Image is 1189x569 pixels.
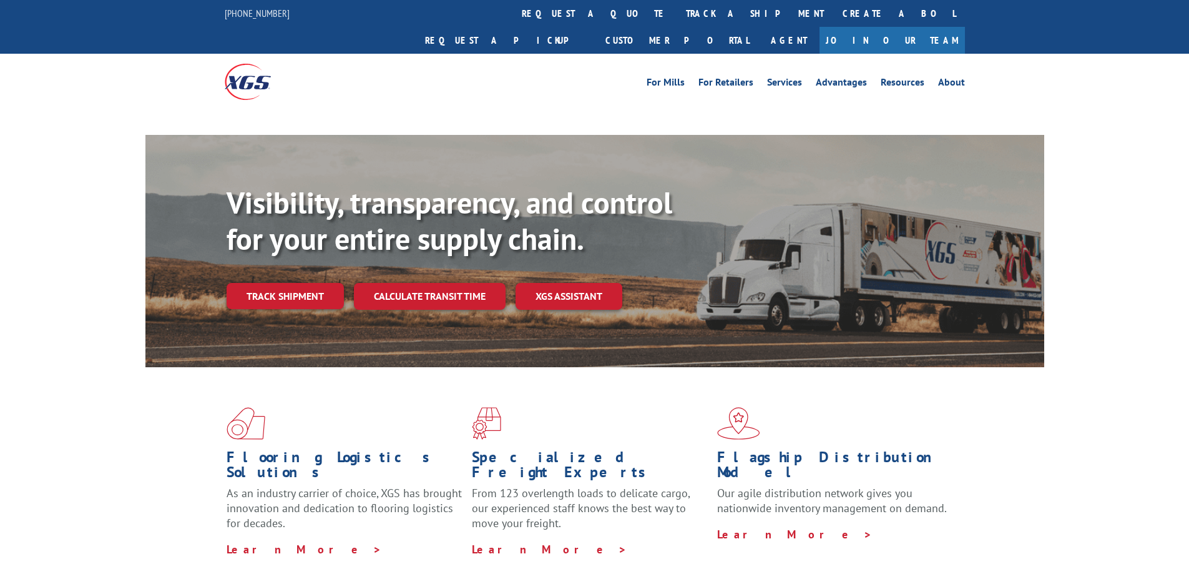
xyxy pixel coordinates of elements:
[472,486,708,542] p: From 123 overlength loads to delicate cargo, our experienced staff knows the best way to move you...
[698,77,753,91] a: For Retailers
[227,407,265,440] img: xgs-icon-total-supply-chain-intelligence-red
[596,27,758,54] a: Customer Portal
[717,527,873,542] a: Learn More >
[758,27,820,54] a: Agent
[647,77,685,91] a: For Mills
[472,407,501,440] img: xgs-icon-focused-on-flooring-red
[227,450,462,486] h1: Flooring Logistics Solutions
[717,486,947,515] span: Our agile distribution network gives you nationwide inventory management on demand.
[767,77,802,91] a: Services
[472,450,708,486] h1: Specialized Freight Experts
[938,77,965,91] a: About
[717,407,760,440] img: xgs-icon-flagship-distribution-model-red
[816,77,867,91] a: Advantages
[472,542,627,557] a: Learn More >
[516,283,622,310] a: XGS ASSISTANT
[225,7,290,19] a: [PHONE_NUMBER]
[227,283,344,309] a: Track shipment
[227,183,672,258] b: Visibility, transparency, and control for your entire supply chain.
[416,27,596,54] a: Request a pickup
[227,542,382,557] a: Learn More >
[227,486,462,530] span: As an industry carrier of choice, XGS has brought innovation and dedication to flooring logistics...
[717,450,953,486] h1: Flagship Distribution Model
[354,283,506,310] a: Calculate transit time
[881,77,924,91] a: Resources
[820,27,965,54] a: Join Our Team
